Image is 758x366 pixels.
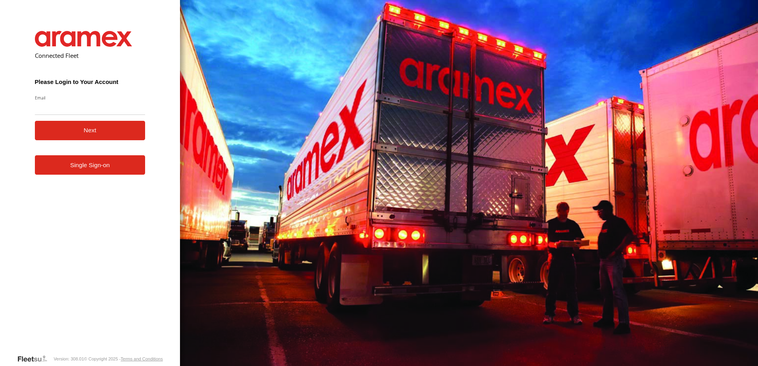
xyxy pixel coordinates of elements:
[35,78,145,85] h3: Please Login to Your Account
[121,356,163,361] a: Terms and Conditions
[35,31,132,47] img: Aramex
[35,121,145,140] button: Next
[54,356,84,361] div: Version: 308.01
[35,51,145,59] h2: Connected Fleet
[35,155,145,175] a: Single Sign-on
[84,356,163,361] div: © Copyright 2025 -
[35,95,145,101] label: Email
[17,355,54,363] a: Visit our Website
